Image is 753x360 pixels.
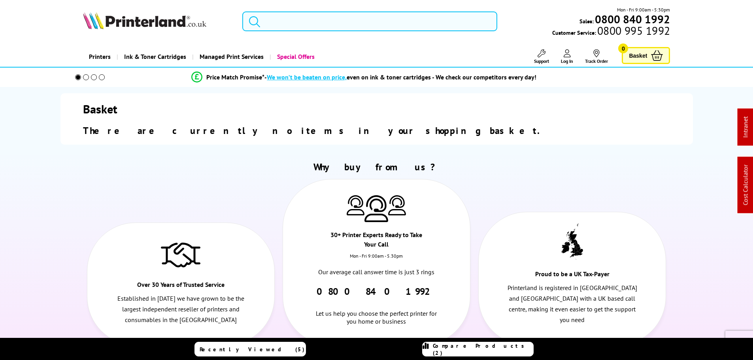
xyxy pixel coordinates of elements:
[200,346,305,353] span: Recently Viewed (5)
[194,342,306,356] a: Recently Viewed (5)
[317,285,436,298] a: 0800 840 1992
[561,49,573,64] a: Log In
[534,58,549,64] span: Support
[534,49,549,64] a: Support
[83,124,549,137] span: There are currently no items in your shopping basket.
[561,58,573,64] span: Log In
[330,230,423,253] div: 30+ Printer Experts Ready to Take Your Call
[206,73,264,81] span: Price Match Promise*
[596,27,670,34] span: 0800 995 1992
[629,50,647,61] span: Basket
[364,195,388,222] img: Printer Experts
[347,195,364,215] img: Printer Experts
[267,73,347,81] span: We won’t be beaten on price,
[422,342,534,356] a: Compare Products (2)
[433,342,533,356] span: Compare Products (2)
[64,70,664,84] li: modal_Promise
[594,15,670,23] a: 0800 840 1992
[270,47,321,67] a: Special Offers
[192,47,270,67] a: Managed Print Services
[525,269,619,283] div: Proud to be a UK Tax-Payer
[115,293,246,326] p: Established in [DATE] we have grown to be the largest independent reseller of printers and consum...
[617,6,670,13] span: Mon - Fri 9:00am - 5:30pm
[161,239,200,270] img: Trusted Service
[618,43,628,53] span: 0
[117,47,192,67] a: Ink & Toner Cartridges
[742,117,749,138] a: Intranet
[579,17,594,25] span: Sales:
[264,73,536,81] div: - even on ink & toner cartridges - We check our competitors every day!
[622,47,670,64] a: Basket 0
[552,27,670,36] span: Customer Service:
[83,161,670,173] h2: Why buy from us?
[83,12,206,29] img: Printerland Logo
[388,195,406,215] img: Printer Experts
[83,47,117,67] a: Printers
[134,280,228,293] div: Over 30 Years of Trusted Service
[742,165,749,205] a: Cost Calculator
[83,101,670,117] h1: Basket
[585,49,608,64] a: Track Order
[507,283,638,326] p: Printerland is registered in [GEOGRAPHIC_DATA] and [GEOGRAPHIC_DATA] with a UK based call centre,...
[561,223,583,260] img: UK tax payer
[124,47,186,67] span: Ink & Toner Cartridges
[311,298,442,325] div: Let us help you choose the perfect printer for you home or business
[311,267,442,277] p: Our average call answer time is just 3 rings
[83,12,233,31] a: Printerland Logo
[595,12,670,26] b: 0800 840 1992
[283,253,470,267] div: Mon - Fri 9:00am - 5.30pm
